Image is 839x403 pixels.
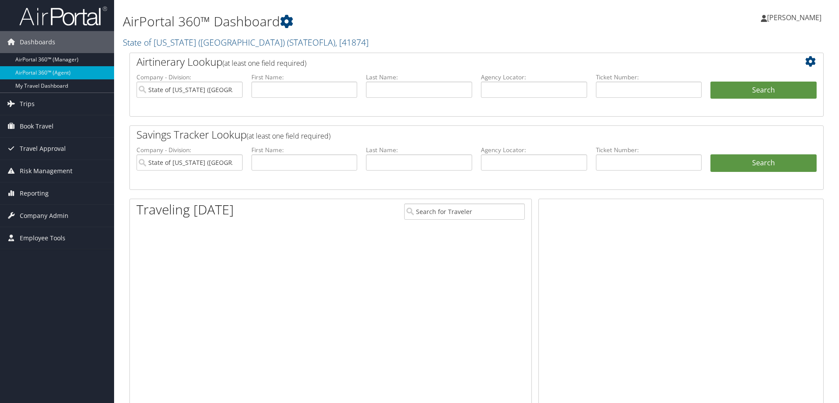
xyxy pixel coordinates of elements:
span: Reporting [20,182,49,204]
label: Last Name: [366,73,472,82]
h2: Airtinerary Lookup [136,54,759,69]
label: Ticket Number: [596,73,702,82]
span: , [ 41874 ] [335,36,369,48]
span: Book Travel [20,115,54,137]
span: (at least one field required) [222,58,306,68]
span: Travel Approval [20,138,66,160]
span: Dashboards [20,31,55,53]
span: (at least one field required) [247,131,330,141]
span: Employee Tools [20,227,65,249]
label: First Name: [251,146,358,154]
a: [PERSON_NAME] [761,4,830,31]
label: Last Name: [366,146,472,154]
label: First Name: [251,73,358,82]
a: Search [710,154,817,172]
label: Agency Locator: [481,73,587,82]
label: Company - Division: [136,146,243,154]
input: Search for Traveler [404,203,525,220]
label: Ticket Number: [596,146,702,154]
label: Company - Division: [136,73,243,82]
span: Trips [20,93,35,115]
span: Company Admin [20,205,68,227]
h1: Traveling [DATE] [136,200,234,219]
button: Search [710,82,817,99]
input: search accounts [136,154,243,171]
h1: AirPortal 360™ Dashboard [123,12,595,31]
a: State of [US_STATE] ([GEOGRAPHIC_DATA]) [123,36,369,48]
img: airportal-logo.png [19,6,107,26]
span: Risk Management [20,160,72,182]
span: ( STATEOFLA ) [287,36,335,48]
label: Agency Locator: [481,146,587,154]
span: [PERSON_NAME] [767,13,821,22]
h2: Savings Tracker Lookup [136,127,759,142]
